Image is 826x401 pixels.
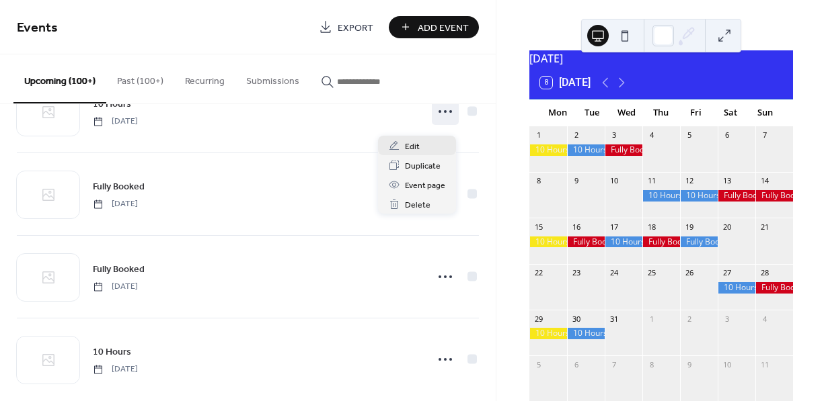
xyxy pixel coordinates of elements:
[529,50,793,66] div: [DATE]
[759,268,769,278] div: 28
[567,328,605,339] div: 10 Hours
[93,344,131,359] a: 10 Hours
[759,222,769,232] div: 21
[540,99,574,126] div: Mon
[571,268,581,278] div: 23
[684,176,694,186] div: 12
[722,176,732,186] div: 13
[605,236,642,248] div: 10 Hours
[609,268,619,278] div: 24
[567,144,605,156] div: 10 Hours
[93,345,131,359] span: 10 Hours
[235,54,310,102] button: Submissions
[646,268,656,278] div: 25
[405,179,445,193] span: Event page
[567,236,605,248] div: Fully Booked
[644,99,678,126] div: Thu
[759,359,769,369] div: 11
[713,99,747,126] div: Sat
[684,268,694,278] div: 26
[93,96,131,112] a: 10 Hours
[93,180,145,194] span: Fully Booked
[389,16,479,38] button: Add Event
[759,176,769,186] div: 14
[93,363,138,375] span: [DATE]
[405,198,430,212] span: Delete
[609,176,619,186] div: 10
[529,328,567,339] div: 10 Hours
[609,359,619,369] div: 7
[722,222,732,232] div: 20
[684,222,694,232] div: 19
[571,222,581,232] div: 16
[405,159,441,173] span: Duplicate
[93,281,138,293] span: [DATE]
[13,54,106,103] button: Upcoming (100+)
[309,16,383,38] a: Export
[571,130,581,140] div: 2
[605,144,642,156] div: Fully Booked
[646,359,656,369] div: 8
[722,130,732,140] div: 6
[684,130,694,140] div: 5
[680,236,718,248] div: Fully Booked
[533,359,543,369] div: 5
[571,176,581,186] div: 9
[93,97,131,112] span: 10 Hours
[93,179,145,194] a: Fully Booked
[571,359,581,369] div: 6
[748,99,782,126] div: Sun
[642,190,680,202] div: 10 Hours
[571,314,581,324] div: 30
[718,190,755,202] div: Fully Booked
[533,222,543,232] div: 15
[759,130,769,140] div: 7
[646,176,656,186] div: 11
[533,176,543,186] div: 8
[684,359,694,369] div: 9
[609,314,619,324] div: 31
[609,222,619,232] div: 17
[93,263,145,277] span: Fully Booked
[718,282,755,294] div: 10 Hours
[17,15,58,41] span: Events
[759,314,769,324] div: 4
[755,190,793,202] div: Fully Booked
[533,130,543,140] div: 1
[646,222,656,232] div: 18
[338,21,373,35] span: Export
[642,236,680,248] div: Fully Booked
[609,99,644,126] div: Wed
[574,99,609,126] div: Tue
[722,359,732,369] div: 10
[405,140,420,154] span: Edit
[646,130,656,140] div: 4
[684,314,694,324] div: 2
[529,236,567,248] div: 10 Hours
[755,282,793,294] div: Fully Booked
[174,54,235,102] button: Recurring
[93,198,138,210] span: [DATE]
[722,268,732,278] div: 27
[533,314,543,324] div: 29
[680,190,718,202] div: 10 Hours
[93,116,138,128] span: [DATE]
[646,314,656,324] div: 1
[609,130,619,140] div: 3
[679,99,713,126] div: Fri
[418,21,469,35] span: Add Event
[106,54,174,102] button: Past (100+)
[535,73,595,92] button: 8[DATE]
[93,261,145,277] a: Fully Booked
[533,268,543,278] div: 22
[722,314,732,324] div: 3
[529,144,567,156] div: 10 Hours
